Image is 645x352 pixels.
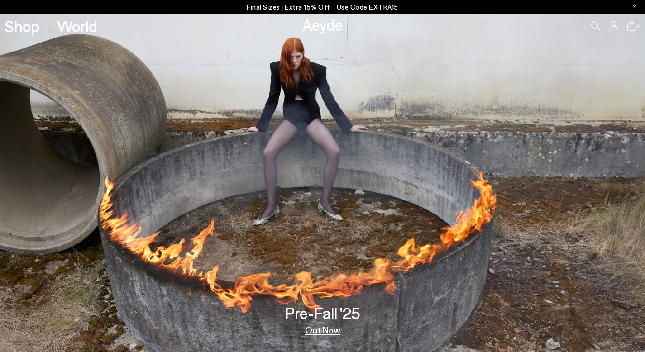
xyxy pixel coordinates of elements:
[337,3,398,11] span: Navigate to /collections/ss25-final-sizes
[305,325,340,334] a: Out Now
[247,1,398,13] p: Final Sizes | Extra 15% Off
[5,18,39,34] a: Shop
[302,15,343,34] a: Aeyde
[285,305,360,321] h3: Pre-Fall '25
[636,24,640,29] span: 0
[57,18,97,34] a: World
[627,21,636,31] a: 0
